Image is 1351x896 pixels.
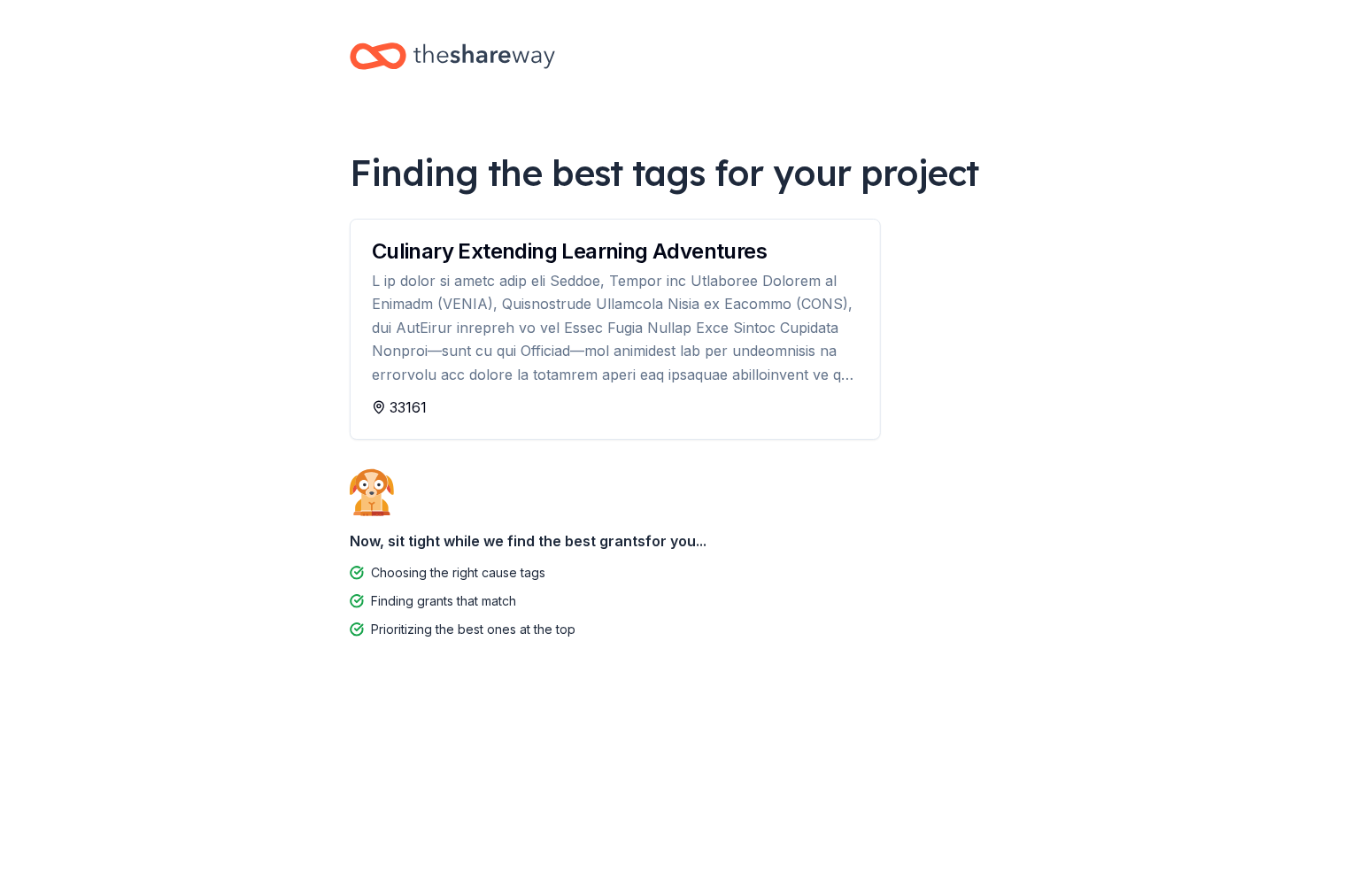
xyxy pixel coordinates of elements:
[350,523,1001,559] div: Now, sit tight while we find the best grants for you...
[371,562,545,583] div: Choosing the right cause tags
[372,269,859,386] div: L ip dolor si ametc adip eli Seddoe, Tempor inc Utlaboree Dolorem al Enimadm (VENIA), Quisnostrud...
[371,619,575,640] div: Prioritizing the best ones at the top
[350,468,394,516] img: Dog waiting patiently
[350,148,1001,197] div: Finding the best tags for your project
[372,397,859,418] div: 33161
[371,591,516,612] div: Finding grants that match
[372,241,859,262] div: Culinary Extending Learning Adventures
